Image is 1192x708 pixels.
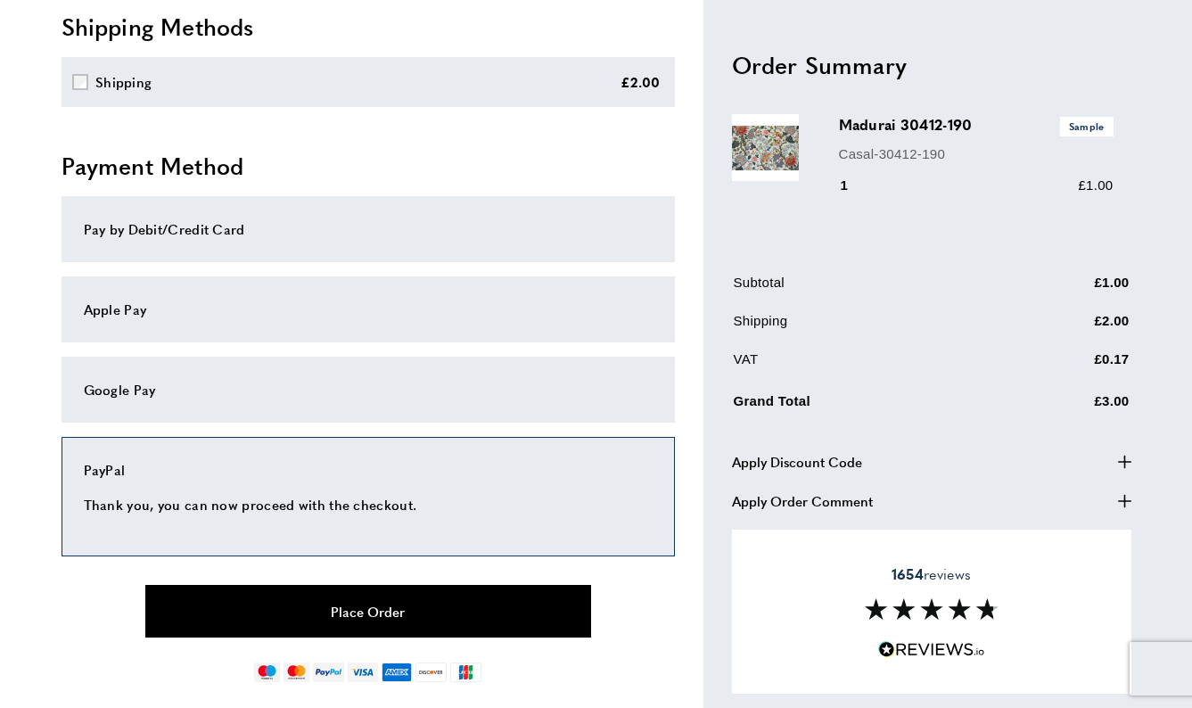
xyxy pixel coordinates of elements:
[95,71,152,93] div: Shipping
[254,663,280,682] img: maestro
[450,663,481,682] img: jcb
[734,387,1005,425] td: Grand Total
[839,114,1114,136] h3: Madurai 30412-190
[415,663,447,682] img: discover
[382,663,413,682] img: american-express
[284,663,309,682] img: mastercard
[1007,310,1130,345] td: £2.00
[84,494,653,515] p: Thank you, you can now proceed with the checkout.
[732,48,1131,80] h2: Order Summary
[732,114,799,181] img: Madurai 30412-190
[734,310,1005,345] td: Shipping
[84,218,653,240] div: Pay by Debit/Credit Card
[878,641,985,658] img: Reviews.io 5 stars
[1007,387,1130,425] td: £3.00
[734,349,1005,383] td: VAT
[348,663,377,682] img: visa
[892,565,971,583] span: reviews
[62,11,675,43] h2: Shipping Methods
[84,379,653,400] div: Google Pay
[892,564,924,584] strong: 1654
[84,459,653,481] div: PayPal
[621,71,661,93] div: £2.00
[1007,272,1130,307] td: £1.00
[1007,349,1130,383] td: £0.17
[313,663,344,682] img: paypal
[1060,117,1114,136] span: Sample
[734,272,1005,307] td: Subtotal
[865,598,999,620] img: Reviews section
[839,175,874,196] div: 1
[839,143,1114,164] p: Casal-30412-190
[84,299,653,320] div: Apple Pay
[732,450,862,472] span: Apply Discount Code
[1078,177,1113,193] span: £1.00
[732,490,873,511] span: Apply Order Comment
[145,585,591,638] button: Place Order
[62,150,675,182] h2: Payment Method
